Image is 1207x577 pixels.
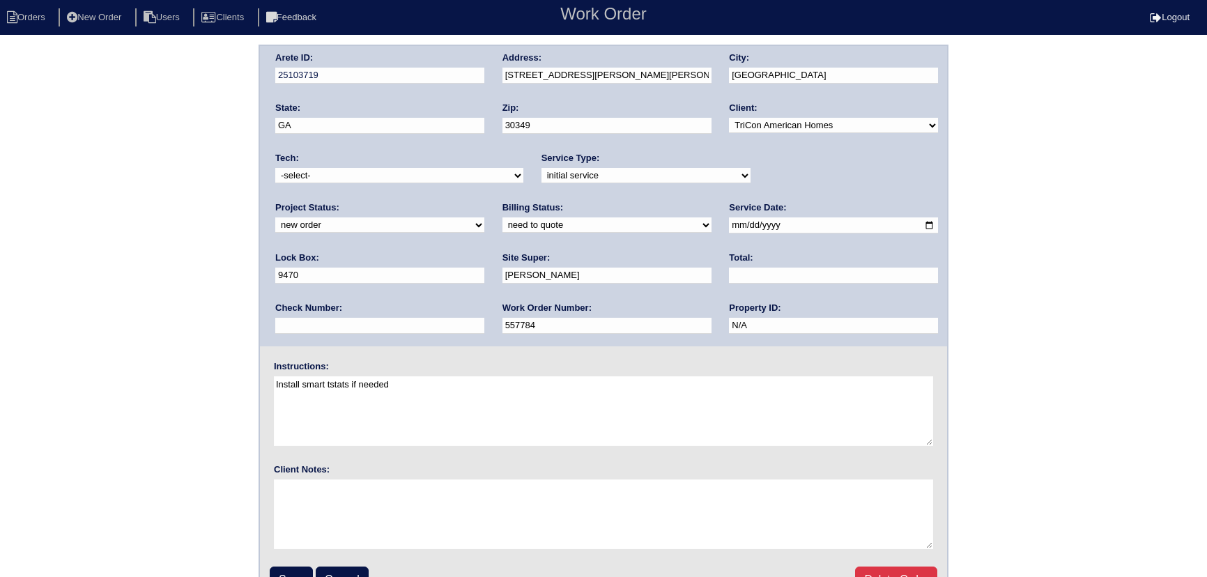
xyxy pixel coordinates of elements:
a: Logout [1150,12,1190,22]
label: Project Status: [275,201,339,214]
label: Work Order Number: [502,302,592,314]
label: Address: [502,52,541,64]
label: Client Notes: [274,463,330,476]
label: Zip: [502,102,519,114]
label: Client: [729,102,757,114]
li: Users [135,8,191,27]
label: State: [275,102,300,114]
label: Total: [729,252,753,264]
li: Feedback [258,8,328,27]
input: Enter a location [502,68,712,84]
li: New Order [59,8,132,27]
a: Users [135,12,191,22]
label: Billing Status: [502,201,563,214]
label: Tech: [275,152,299,164]
label: Service Date: [729,201,786,214]
label: City: [729,52,749,64]
label: Instructions: [274,360,329,373]
textarea: Install smart tstats if needed [274,376,933,446]
label: Lock Box: [275,252,319,264]
label: Arete ID: [275,52,313,64]
label: Site Super: [502,252,551,264]
a: New Order [59,12,132,22]
label: Service Type: [541,152,600,164]
label: Check Number: [275,302,342,314]
label: Property ID: [729,302,781,314]
a: Clients [193,12,255,22]
li: Clients [193,8,255,27]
